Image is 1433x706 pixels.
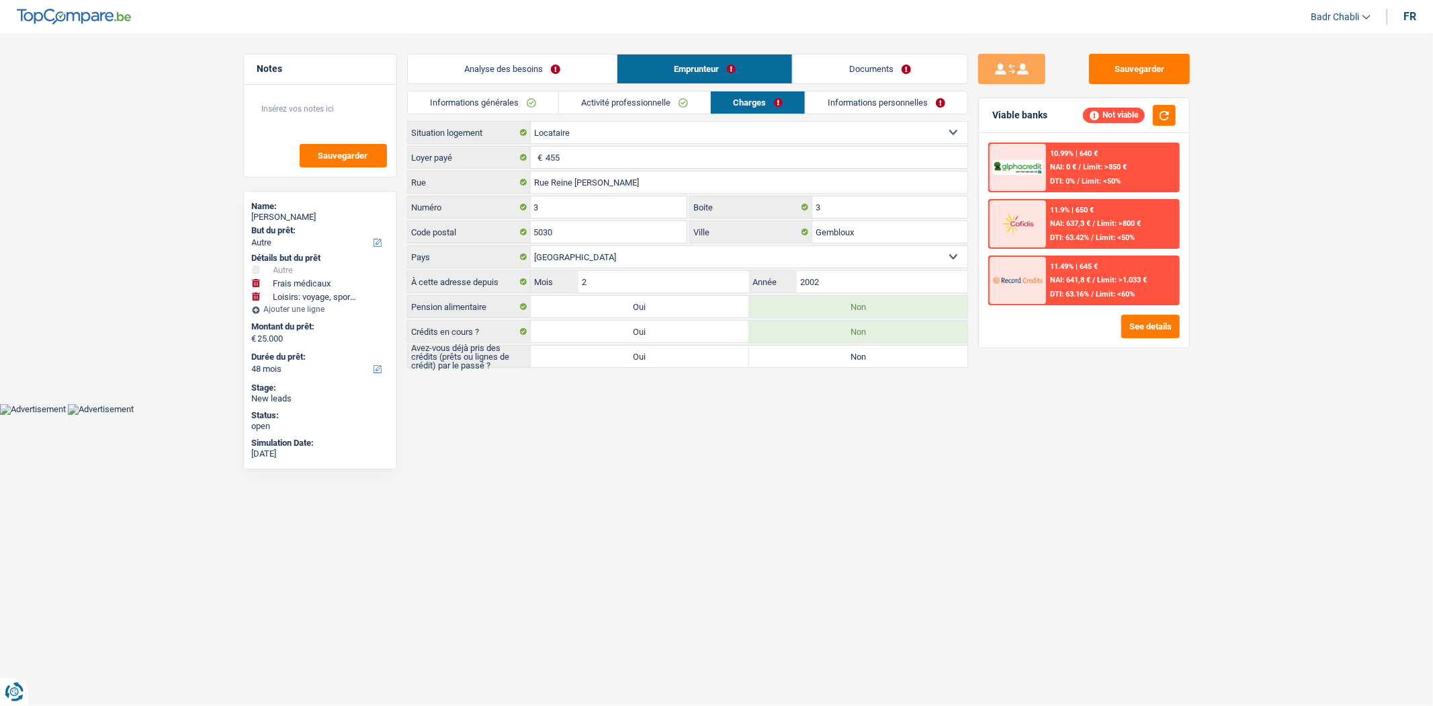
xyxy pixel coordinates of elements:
[1097,276,1147,284] span: Limit: >1.033 €
[408,246,531,268] label: Pays
[1300,6,1371,28] a: Badr Chabli
[690,221,812,243] label: Ville
[252,393,388,404] div: New leads
[252,334,257,344] span: €
[1092,219,1095,228] span: /
[578,271,748,292] input: MM
[408,321,531,342] label: Crédits en cours ?
[1092,276,1095,284] span: /
[1121,315,1180,338] button: See details
[252,201,388,212] div: Name:
[1050,163,1076,171] span: NAI: 0 €
[408,271,531,292] label: À cette adresse depuis
[252,321,386,332] label: Montant du prêt:
[1403,10,1416,23] div: fr
[1097,219,1141,228] span: Limit: >800 €
[1050,262,1098,271] div: 11.49% | 645 €
[252,448,388,459] div: [DATE]
[793,54,967,83] a: Documents
[1082,177,1121,186] span: Limit: <50%
[531,346,749,367] label: Oui
[531,147,546,168] span: €
[993,211,1043,236] img: Cofidis
[252,352,386,362] label: Durée du prêt:
[1077,177,1080,186] span: /
[1096,233,1135,242] span: Limit: <50%
[711,91,805,114] a: Charges
[993,160,1043,175] img: AlphaCredit
[993,268,1043,292] img: Record Credits
[992,110,1047,121] div: Viable banks
[252,438,388,448] div: Simulation Date:
[531,321,749,342] label: Oui
[1050,206,1094,214] div: 11.9% | 650 €
[749,271,797,292] label: Année
[797,271,967,292] input: AAAA
[1089,54,1190,84] button: Sauvegarder
[408,196,531,218] label: Numéro
[408,346,531,367] label: Avez-vous déjà pris des crédits (prêts ou lignes de crédit) par le passé ?
[252,225,386,236] label: But du prêt:
[68,404,134,415] img: Advertisement
[1311,11,1359,23] span: Badr Chabli
[559,91,710,114] a: Activité professionnelle
[617,54,792,83] a: Emprunteur
[257,63,383,75] h5: Notes
[749,346,967,367] label: Non
[252,253,388,264] div: Détails but du prêt
[749,296,967,317] label: Non
[17,9,131,25] img: TopCompare Logo
[1050,219,1090,228] span: NAI: 637,3 €
[1083,108,1145,122] div: Not viable
[531,296,749,317] label: Oui
[408,91,558,114] a: Informations générales
[1050,276,1090,284] span: NAI: 641,8 €
[1050,149,1098,158] div: 10.99% | 640 €
[1078,163,1081,171] span: /
[1083,163,1127,171] span: Limit: >850 €
[1050,290,1089,299] span: DTI: 63.16%
[252,383,388,393] div: Stage:
[1050,177,1075,186] span: DTI: 0%
[1096,290,1135,299] span: Limit: <60%
[252,305,388,314] div: Ajouter une ligne
[318,151,368,160] span: Sauvegarder
[806,91,967,114] a: Informations personnelles
[408,221,531,243] label: Code postal
[300,144,387,167] button: Sauvegarder
[690,196,812,218] label: Boite
[408,296,531,317] label: Pension alimentaire
[1091,290,1094,299] span: /
[408,171,531,193] label: Rue
[252,410,388,421] div: Status:
[1050,233,1089,242] span: DTI: 63.42%
[408,54,617,83] a: Analyse des besoins
[252,212,388,223] div: [PERSON_NAME]
[252,421,388,432] div: open
[408,147,531,168] label: Loyer payé
[531,271,578,292] label: Mois
[749,321,967,342] label: Non
[1091,233,1094,242] span: /
[408,122,531,143] label: Situation logement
